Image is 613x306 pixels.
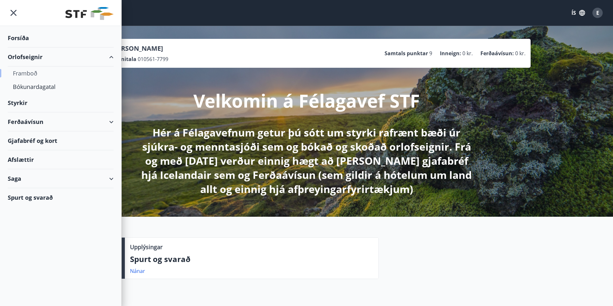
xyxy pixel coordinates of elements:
[596,9,599,16] span: E
[590,5,605,21] button: E
[138,56,168,63] span: 010561-7799
[429,50,432,57] span: 9
[130,267,145,275] a: Nánar
[568,7,589,19] button: ÍS
[8,112,114,131] div: Ferðaávísun
[440,50,461,57] p: Inneign :
[65,7,114,20] img: union_logo
[137,126,477,196] p: Hér á Félagavefnum getur þú sótt um styrki rafrænt bæði úr sjúkra- og menntasjóði sem og bókað og...
[515,50,525,57] span: 0 kr.
[480,50,514,57] p: Ferðaávísun :
[8,169,114,188] div: Saga
[8,150,114,169] div: Afslættir
[8,29,114,48] div: Forsíða
[13,80,108,93] div: Bókunardagatal
[130,254,373,265] p: Spurt og svarað
[462,50,473,57] span: 0 kr.
[8,131,114,150] div: Gjafabréf og kort
[13,66,108,80] div: Framboð
[193,88,420,113] p: Velkomin á Félagavef STF
[8,7,19,19] button: menu
[385,50,428,57] p: Samtals punktar
[111,56,136,63] p: Kennitala
[8,48,114,66] div: Orlofseignir
[8,188,114,207] div: Spurt og svarað
[8,93,114,112] div: Styrkir
[130,243,163,251] p: Upplýsingar
[111,44,168,53] p: [PERSON_NAME]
